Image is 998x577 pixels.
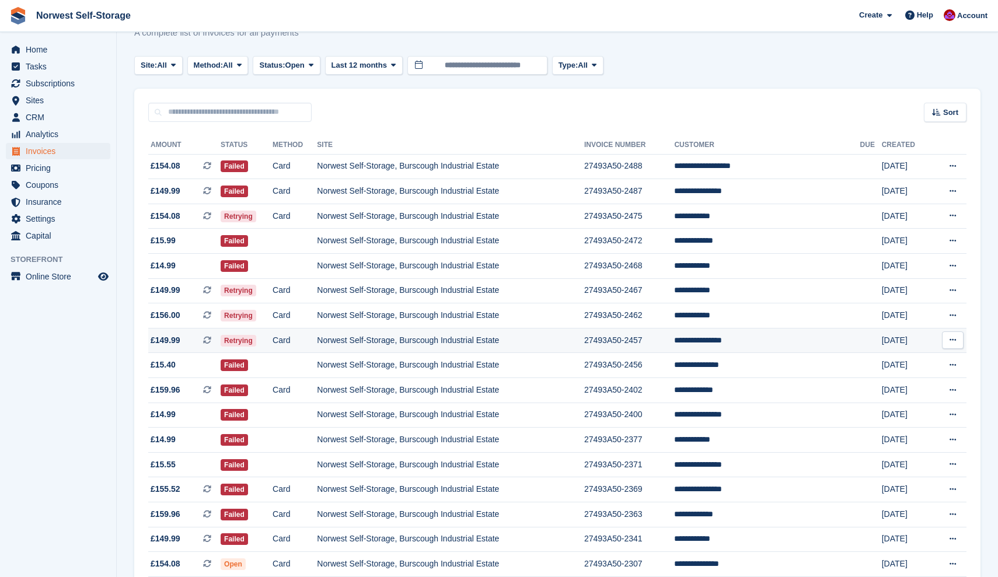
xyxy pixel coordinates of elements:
[221,310,256,321] span: Retrying
[882,229,931,254] td: [DATE]
[151,309,180,321] span: £156.00
[944,9,955,21] img: Daniel Grensinger
[26,58,96,75] span: Tasks
[6,268,110,285] a: menu
[221,409,248,421] span: Failed
[317,254,584,279] td: Norwest Self-Storage, Burscough Industrial Estate
[221,509,248,520] span: Failed
[584,229,674,254] td: 27493A50-2472
[26,143,96,159] span: Invoices
[882,278,931,303] td: [DATE]
[151,558,180,570] span: £154.08
[584,328,674,353] td: 27493A50-2457
[317,204,584,229] td: Norwest Self-Storage, Burscough Industrial Estate
[584,136,674,155] th: Invoice Number
[273,154,317,179] td: Card
[317,552,584,577] td: Norwest Self-Storage, Burscough Industrial Estate
[221,484,248,495] span: Failed
[273,278,317,303] td: Card
[6,109,110,125] a: menu
[317,136,584,155] th: Site
[148,136,221,155] th: Amount
[882,179,931,204] td: [DATE]
[584,428,674,453] td: 27493A50-2377
[26,211,96,227] span: Settings
[26,92,96,109] span: Sites
[317,154,584,179] td: Norwest Self-Storage, Burscough Industrial Estate
[317,303,584,328] td: Norwest Self-Storage, Burscough Industrial Estate
[273,136,317,155] th: Method
[151,483,180,495] span: £155.52
[317,378,584,403] td: Norwest Self-Storage, Burscough Industrial Estate
[882,136,931,155] th: Created
[6,75,110,92] a: menu
[6,58,110,75] a: menu
[9,7,27,25] img: stora-icon-8386f47178a22dfd0bd8f6a31ec36ba5ce8667c1dd55bd0f319d3a0aa187defe.svg
[317,403,584,428] td: Norwest Self-Storage, Burscough Industrial Estate
[882,502,931,527] td: [DATE]
[259,60,285,71] span: Status:
[559,60,578,71] span: Type:
[6,177,110,193] a: menu
[273,378,317,403] td: Card
[882,452,931,477] td: [DATE]
[151,260,176,272] span: £14.99
[882,303,931,328] td: [DATE]
[151,334,180,347] span: £149.99
[882,154,931,179] td: [DATE]
[26,194,96,210] span: Insurance
[6,194,110,210] a: menu
[221,359,248,371] span: Failed
[6,211,110,227] a: menu
[584,303,674,328] td: 27493A50-2462
[273,477,317,502] td: Card
[882,378,931,403] td: [DATE]
[221,285,256,296] span: Retrying
[151,185,180,197] span: £149.99
[6,41,110,58] a: menu
[6,126,110,142] a: menu
[584,403,674,428] td: 27493A50-2400
[151,235,176,247] span: £15.99
[221,235,248,247] span: Failed
[26,177,96,193] span: Coupons
[674,136,860,155] th: Customer
[26,268,96,285] span: Online Store
[151,384,180,396] span: £159.96
[882,477,931,502] td: [DATE]
[96,270,110,284] a: Preview store
[157,60,167,71] span: All
[221,211,256,222] span: Retrying
[221,136,273,155] th: Status
[943,107,958,118] span: Sort
[882,403,931,428] td: [DATE]
[578,60,588,71] span: All
[221,558,246,570] span: Open
[6,92,110,109] a: menu
[253,56,320,75] button: Status: Open
[882,254,931,279] td: [DATE]
[273,179,317,204] td: Card
[859,9,882,21] span: Create
[32,6,135,25] a: Norwest Self-Storage
[141,60,157,71] span: Site:
[221,160,248,172] span: Failed
[584,477,674,502] td: 27493A50-2369
[134,26,299,40] p: A complete list of invoices for all payments
[223,60,233,71] span: All
[957,10,987,22] span: Account
[11,254,116,265] span: Storefront
[584,502,674,527] td: 27493A50-2363
[26,75,96,92] span: Subscriptions
[331,60,387,71] span: Last 12 months
[273,328,317,353] td: Card
[151,408,176,421] span: £14.99
[317,278,584,303] td: Norwest Self-Storage, Burscough Industrial Estate
[584,204,674,229] td: 27493A50-2475
[151,433,176,446] span: £14.99
[6,228,110,244] a: menu
[317,179,584,204] td: Norwest Self-Storage, Burscough Industrial Estate
[273,204,317,229] td: Card
[317,527,584,552] td: Norwest Self-Storage, Burscough Industrial Estate
[584,452,674,477] td: 27493A50-2371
